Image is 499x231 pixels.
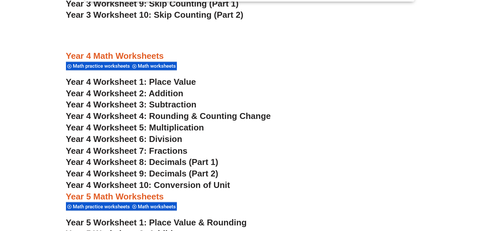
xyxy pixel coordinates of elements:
a: Year 4 Worksheet 2: Addition [66,88,183,98]
div: Math worksheets [131,202,177,211]
a: Year 3 Worksheet 10: Skip Counting (Part 2) [66,10,243,20]
a: Year 4 Worksheet 8: Decimals (Part 1) [66,157,218,167]
h3: Year 5 Math Worksheets [66,191,433,202]
a: Year 4 Worksheet 9: Decimals (Part 2) [66,168,218,178]
a: Year 4 Worksheet 5: Multiplication [66,123,204,132]
iframe: Chat Widget [390,157,499,231]
span: Math practice worksheets [73,63,132,69]
span: Math worksheets [138,63,178,69]
div: Math practice worksheets [66,61,131,70]
span: Math practice worksheets [73,203,132,209]
a: Year 4 Worksheet 4: Rounding & Counting Change [66,111,271,121]
span: Math worksheets [138,203,178,209]
div: Math practice worksheets [66,202,131,211]
a: Year 4 Worksheet 1: Place Value [66,77,196,87]
h3: Year 4 Math Worksheets [66,51,433,62]
a: Year 4 Worksheet 6: Division [66,134,182,144]
a: Year 4 Worksheet 10: Conversion of Unit [66,180,230,190]
div: Math worksheets [131,61,177,70]
a: Year 5 Worksheet 1: Place Value & Rounding [66,217,247,227]
a: Year 4 Worksheet 7: Fractions [66,146,188,155]
a: Year 4 Worksheet 3: Subtraction [66,100,197,109]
